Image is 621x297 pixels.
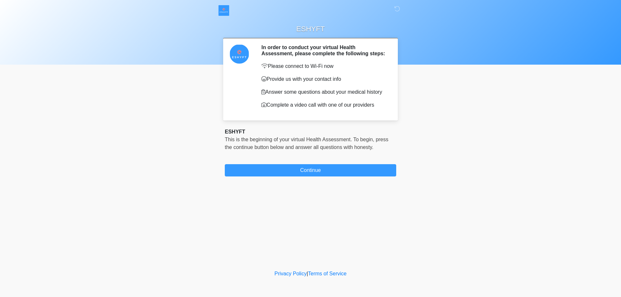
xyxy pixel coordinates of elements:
[230,44,249,64] img: Agent Avatar
[307,271,308,276] a: |
[225,164,396,176] button: Continue
[261,75,387,83] p: Provide us with your contact info
[261,88,387,96] p: Answer some questions about your medical history
[225,128,396,136] div: ESHYFT
[218,5,229,16] img: ESHYFT Logo
[225,137,388,150] span: This is the beginning of your virtual Health Assessment. ﻿﻿﻿﻿﻿﻿To begin, ﻿﻿﻿﻿﻿﻿﻿﻿﻿﻿﻿﻿﻿﻿﻿﻿﻿﻿press ...
[220,23,401,35] h1: ESHYFT
[261,101,387,109] p: Complete a video call with one of our providers
[275,271,307,276] a: Privacy Policy
[261,44,387,57] h2: In order to conduct your virtual Health Assessment, please complete the following steps:
[261,62,387,70] p: Please connect to Wi-Fi now
[308,271,346,276] a: Terms of Service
